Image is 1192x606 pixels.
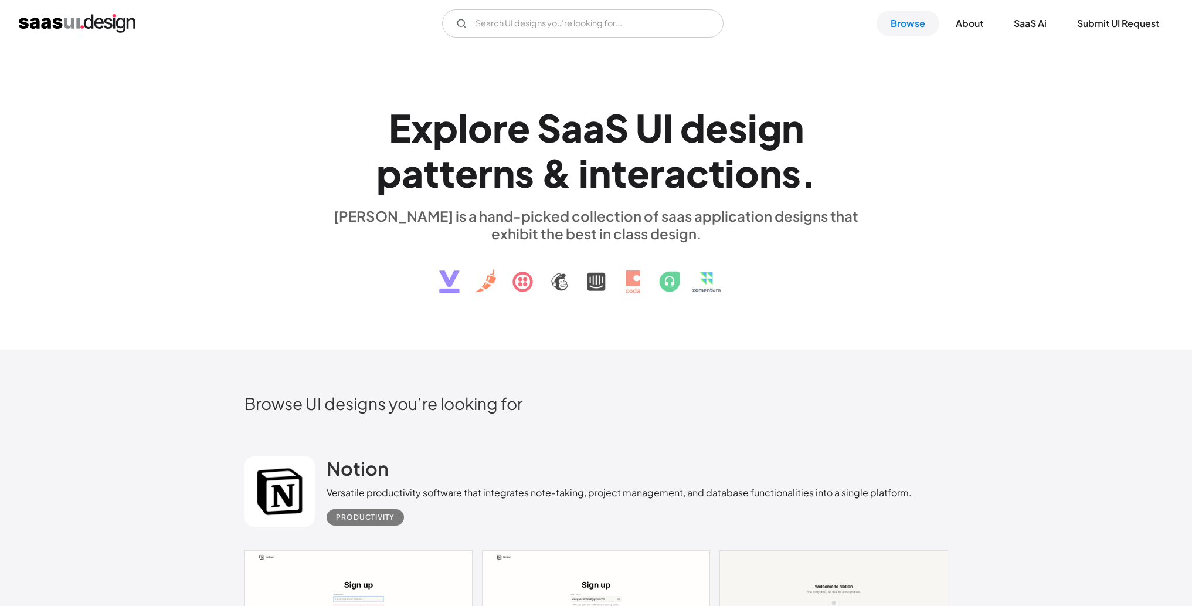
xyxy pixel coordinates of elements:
[709,150,725,195] div: t
[725,150,735,195] div: i
[583,105,605,150] div: a
[402,150,423,195] div: a
[411,105,433,150] div: x
[728,105,748,150] div: s
[493,150,515,195] div: n
[589,150,611,195] div: n
[759,150,782,195] div: n
[663,105,673,150] div: I
[493,105,507,150] div: r
[1000,11,1061,36] a: SaaS Ai
[537,105,561,150] div: S
[1063,11,1173,36] a: Submit UI Request
[327,207,866,242] div: [PERSON_NAME] is a hand-picked collection of saas application designs that exhibit the best in cl...
[458,105,468,150] div: l
[636,105,663,150] div: U
[376,150,402,195] div: p
[748,105,758,150] div: i
[611,150,627,195] div: t
[327,486,912,500] div: Versatile productivity software that integrates note-taking, project management, and database fun...
[442,9,724,38] form: Email Form
[327,105,866,195] h1: Explore SaaS UI design patterns & interactions.
[561,105,583,150] div: a
[877,11,939,36] a: Browse
[439,150,455,195] div: t
[758,105,782,150] div: g
[515,150,534,195] div: s
[705,105,728,150] div: e
[579,150,589,195] div: i
[605,105,629,150] div: S
[801,150,816,195] div: .
[627,150,650,195] div: e
[19,14,135,33] a: home
[686,150,709,195] div: c
[327,456,389,486] a: Notion
[433,105,458,150] div: p
[327,456,389,480] h2: Notion
[782,105,804,150] div: n
[541,150,572,195] div: &
[942,11,997,36] a: About
[680,105,705,150] div: d
[455,150,478,195] div: e
[423,150,439,195] div: t
[735,150,759,195] div: o
[336,510,395,524] div: Productivity
[478,150,493,195] div: r
[468,105,493,150] div: o
[782,150,801,195] div: s
[389,105,411,150] div: E
[442,9,724,38] input: Search UI designs you're looking for...
[244,393,948,414] h2: Browse UI designs you’re looking for
[664,150,686,195] div: a
[650,150,664,195] div: r
[419,242,774,303] img: text, icon, saas logo
[507,105,530,150] div: e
